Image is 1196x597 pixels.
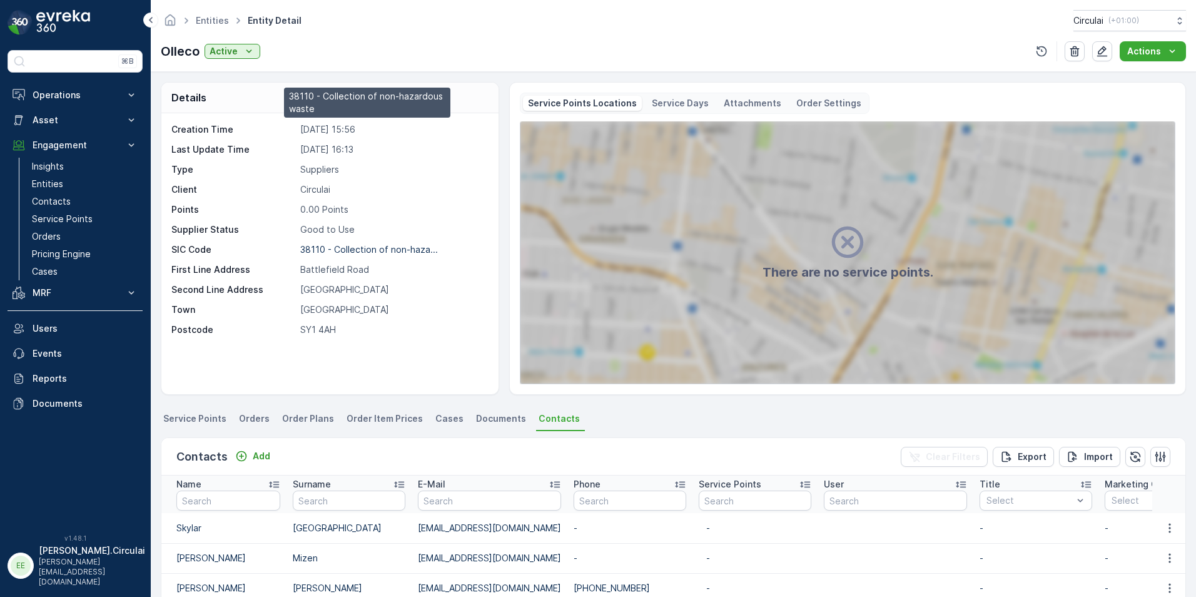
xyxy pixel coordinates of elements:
p: Good to Use [300,223,485,236]
td: [EMAIL_ADDRESS][DOMAIN_NAME] [412,543,567,573]
p: Surname [293,478,331,491]
p: Marketing Opt-out [1105,478,1187,491]
input: Search [699,491,811,511]
p: [PERSON_NAME].Circulai [39,544,145,557]
div: EE [11,556,31,576]
span: Entity Detail [245,14,304,27]
button: Engagement [8,133,143,158]
p: Circulai [300,183,485,196]
button: EE[PERSON_NAME].Circulai[PERSON_NAME][EMAIL_ADDRESS][DOMAIN_NAME] [8,544,143,587]
p: Orders [32,230,61,243]
p: Service Days [652,97,709,110]
a: Users [8,316,143,341]
td: [GEOGRAPHIC_DATA] [286,513,412,543]
a: Orders [27,228,143,245]
p: Export [1018,451,1046,463]
span: Order Item Prices [347,412,423,425]
button: Asset [8,108,143,133]
p: Reports [33,372,138,385]
a: Documents [8,391,143,416]
p: Service Points [32,213,93,225]
button: Circulai(+01:00) [1073,10,1186,31]
td: - [973,513,1098,543]
button: MRF [8,280,143,305]
p: Points [171,203,295,216]
p: Pricing Engine [32,248,91,260]
a: Entities [27,175,143,193]
p: [GEOGRAPHIC_DATA] [300,283,485,296]
p: Title [980,478,1000,491]
p: Phone [574,478,601,491]
p: Insights [32,160,64,173]
a: Entities [196,15,229,26]
p: 38110 - Collection of non-haza... [300,244,438,255]
a: Cases [27,263,143,280]
p: - [706,552,804,564]
p: [DATE] 16:13 [300,143,485,156]
p: - [706,582,804,594]
p: Suppliers [300,163,485,176]
td: - [973,543,1098,573]
h2: There are no service points. [763,263,933,282]
td: - [567,543,692,573]
p: Postcode [171,324,295,336]
p: Type [171,163,295,176]
button: Clear Filters [901,447,988,467]
p: [DATE] 15:56 [300,123,485,136]
p: Client [171,183,295,196]
span: v 1.48.1 [8,534,143,542]
p: Details [171,90,206,105]
p: Import [1084,451,1113,463]
p: Service Points [699,478,761,491]
p: Clear Filters [926,451,980,463]
p: Circulai [1073,14,1103,27]
td: Skylar [161,513,286,543]
p: Engagement [33,139,118,151]
span: Orders [239,412,270,425]
p: Asset [33,114,118,126]
p: Contacts [176,448,228,466]
span: Service Points [163,412,226,425]
p: First Line Address [171,263,295,276]
span: Contacts [539,412,580,425]
p: - [706,522,804,534]
input: Search [418,491,561,511]
p: SIC Code [171,243,295,256]
a: Pricing Engine [27,245,143,263]
button: Add [230,449,275,464]
p: Creation Time [171,123,295,136]
p: [GEOGRAPHIC_DATA] [300,304,485,316]
td: [PERSON_NAME] [161,543,286,573]
p: E-Mail [418,478,445,491]
p: Documents [33,397,138,410]
p: Select [986,494,1073,507]
p: Name [176,478,201,491]
span: Cases [435,412,464,425]
img: logo_dark-DEwI_e13.png [36,10,90,35]
input: Search [824,491,967,511]
p: Users [33,322,138,335]
p: Supplier Status [171,223,295,236]
a: Events [8,341,143,366]
p: Cases [32,265,58,278]
a: Homepage [163,18,177,29]
input: Search [176,491,280,511]
input: Search [574,491,686,511]
p: Second Line Address [171,283,295,296]
a: Service Points [27,210,143,228]
p: Order Settings [796,97,861,110]
p: MRF [33,287,118,299]
button: Export [993,447,1054,467]
p: User [824,478,844,491]
td: Mizen [286,543,412,573]
p: Add [253,450,270,462]
input: Search [293,491,405,511]
p: ( +01:00 ) [1108,16,1139,26]
p: Last Update Time [171,143,295,156]
p: 38110 - Collection of non-hazardous waste [289,90,445,115]
p: Events [33,347,138,360]
p: Service Points Locations [528,97,637,110]
a: Reports [8,366,143,391]
p: Entities [32,178,63,190]
p: Contacts [32,195,71,208]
